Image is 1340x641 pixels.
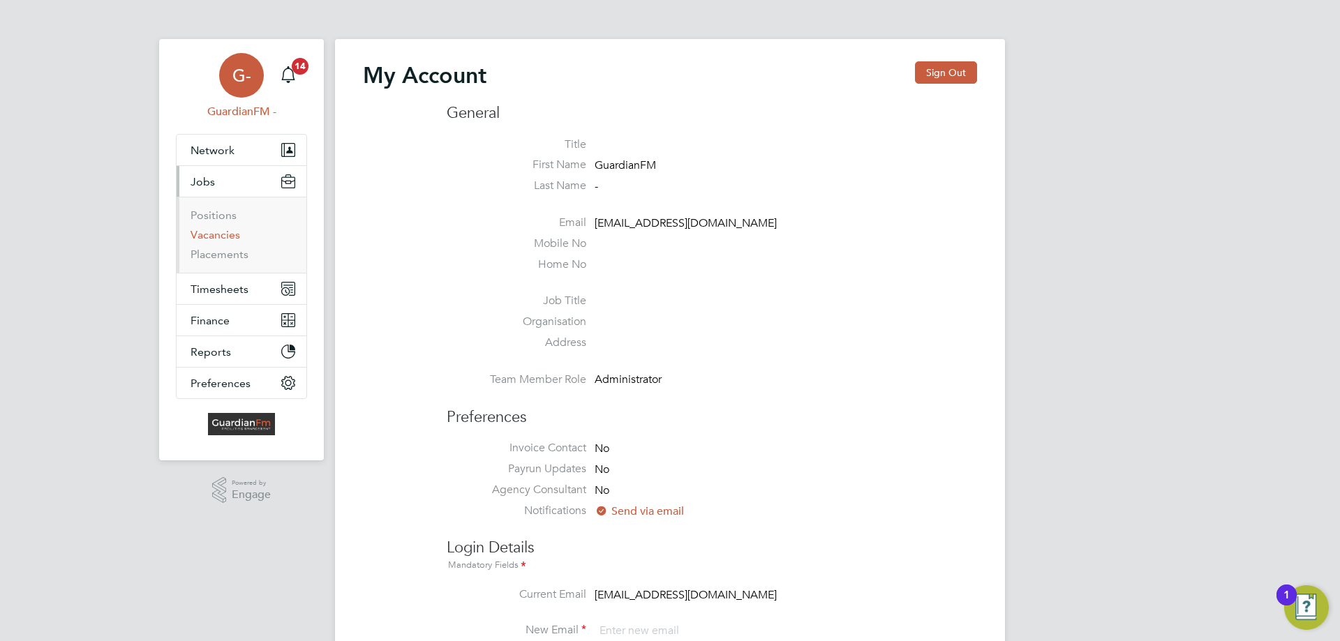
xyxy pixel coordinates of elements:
[595,588,777,602] span: [EMAIL_ADDRESS][DOMAIN_NAME]
[595,483,609,497] span: No
[447,524,977,573] h3: Login Details
[274,53,302,98] a: 14
[177,166,306,197] button: Jobs
[447,137,586,152] label: Title
[191,248,248,261] a: Placements
[915,61,977,84] button: Sign Out
[595,442,609,455] span: No
[176,53,307,120] a: G-GuardianFM -
[232,477,271,489] span: Powered by
[191,175,215,188] span: Jobs
[595,462,609,476] span: No
[595,159,656,173] span: GuardianFM
[208,413,275,435] img: guardianfm-logo-retina.png
[191,314,230,327] span: Finance
[447,216,586,230] label: Email
[159,39,324,460] nav: Main navigation
[447,315,586,329] label: Organisation
[232,489,271,501] span: Engage
[363,61,486,89] h2: My Account
[447,158,586,172] label: First Name
[447,335,586,350] label: Address
[191,282,248,296] span: Timesheets
[177,273,306,304] button: Timesheets
[292,58,308,75] span: 14
[191,228,240,241] a: Vacancies
[191,144,234,157] span: Network
[447,462,586,476] label: Payrun Updates
[191,377,251,390] span: Preferences
[1284,585,1329,630] button: Open Resource Center, 1 new notification
[447,441,586,455] label: Invoice Contact
[595,216,777,230] span: [EMAIL_ADDRESS][DOMAIN_NAME]
[447,179,586,193] label: Last Name
[595,179,598,193] span: -
[177,135,306,165] button: Network
[595,504,684,518] span: Send via email
[447,558,977,573] div: Mandatory Fields
[447,294,586,308] label: Job Title
[177,305,306,335] button: Finance
[1283,595,1290,613] div: 1
[447,623,586,638] label: New Email
[447,372,586,387] label: Team Member Role
[595,372,727,387] div: Administrator
[191,209,237,222] a: Positions
[447,587,586,602] label: Current Email
[177,197,306,273] div: Jobs
[447,483,586,497] label: Agency Consultant
[177,336,306,367] button: Reports
[177,368,306,398] button: Preferences
[447,257,586,272] label: Home No
[176,103,307,120] span: GuardianFM -
[447,236,586,251] label: Mobile No
[447,504,586,518] label: Notifications
[176,413,307,435] a: Go to home page
[191,345,231,359] span: Reports
[212,477,271,504] a: Powered byEngage
[447,103,977,123] h3: General
[232,66,251,84] span: G-
[447,393,977,428] h3: Preferences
